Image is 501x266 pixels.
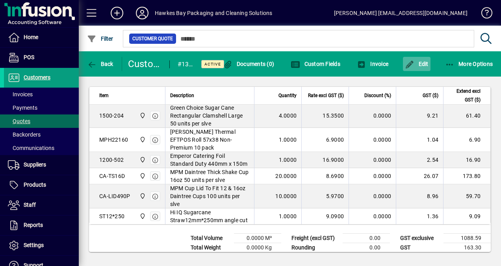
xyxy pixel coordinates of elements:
[99,156,124,164] div: 1200-502
[443,128,490,152] td: 6.90
[355,57,390,71] button: Invoice
[288,234,343,243] td: Freight (excl GST)
[204,62,221,67] span: Active
[349,168,396,184] td: 0.0000
[4,215,79,235] a: Reports
[4,88,79,101] a: Invoices
[279,112,297,120] span: 4.0000
[349,208,396,224] td: 0.0000
[443,57,495,71] button: More Options
[8,118,30,124] span: Quotes
[24,242,44,248] span: Settings
[170,104,250,127] span: Green Choice Sugar Cane Rectangular Clamshell Large 50 units per slve
[288,243,343,253] td: Rounding
[443,234,491,243] td: 1088.59
[132,35,173,43] span: Customer Quote
[306,212,344,220] div: 9.0900
[279,156,297,164] span: 1.0000
[4,195,79,215] a: Staff
[396,184,443,208] td: 8.96
[291,61,340,67] span: Custom Fields
[448,87,481,104] span: Extend excl GST ($)
[137,135,147,144] span: Central
[8,105,37,111] span: Payments
[349,152,396,168] td: 0.0000
[343,243,390,253] td: 0.00
[137,192,147,200] span: Central
[99,212,124,220] div: ST12*250
[234,243,281,253] td: 0.0000 Kg
[4,175,79,195] a: Products
[4,114,79,128] a: Quotes
[24,222,43,228] span: Reports
[234,234,281,243] td: 0.0000 M³
[24,34,38,40] span: Home
[24,54,34,60] span: POS
[396,243,443,253] td: GST
[128,58,161,70] div: Customer Quote
[104,6,130,20] button: Add
[279,212,297,220] span: 1.0000
[275,192,297,200] span: 10.0000
[85,32,115,46] button: Filter
[4,48,79,67] a: POS
[349,104,396,128] td: 0.0000
[349,128,396,152] td: 0.0000
[99,172,125,180] div: CA-TS16D
[396,152,443,168] td: 2.54
[170,91,194,100] span: Description
[170,184,250,208] span: MPM Cup Lid To Fit 12 & 16oz Daintree Cups 100 units per slve
[221,57,276,71] button: Documents (0)
[24,161,46,168] span: Suppliers
[443,184,490,208] td: 59.70
[443,152,490,168] td: 16.90
[178,58,193,71] div: #1347
[4,236,79,255] a: Settings
[396,208,443,224] td: 1.36
[187,234,234,243] td: Total Volume
[396,128,443,152] td: 1.04
[396,104,443,128] td: 9.21
[306,136,344,144] div: 6.9000
[279,136,297,144] span: 1.0000
[130,6,155,20] button: Profile
[24,182,46,188] span: Products
[24,74,50,81] span: Customers
[4,128,79,141] a: Backorders
[99,192,130,200] div: CA-LID490P
[443,168,490,184] td: 173.80
[137,155,147,164] span: Central
[170,168,250,184] span: MPM Daintree Thick Shake Cup 16oz 50 units per slve
[289,57,342,71] button: Custom Fields
[8,145,54,151] span: Communications
[475,2,491,27] a: Knowledge Base
[443,208,490,224] td: 9.09
[403,57,430,71] button: Edit
[396,234,443,243] td: GST exclusive
[4,155,79,175] a: Suppliers
[4,101,79,114] a: Payments
[170,128,250,152] span: [PERSON_NAME] Thermal EFTPOS Roll 57x38 Non-Premium 10 pack
[396,168,443,184] td: 26.07
[137,111,147,120] span: Central
[308,91,344,100] span: Rate excl GST ($)
[24,202,36,208] span: Staff
[4,141,79,155] a: Communications
[137,172,147,180] span: Central
[306,172,344,180] div: 8.6900
[170,208,250,224] span: Hi IQ Sugarcane Straw12mm*250mm angle cut
[170,152,250,168] span: Emperor Catering Foil Standard Duty 440mm x 150m
[99,112,124,120] div: 1500-204
[306,156,344,164] div: 16.9000
[306,192,344,200] div: 5.9700
[155,7,273,19] div: Hawkes Bay Packaging and Cleaning Solutions
[278,91,297,100] span: Quantity
[79,57,122,71] app-page-header-button: Back
[8,131,41,138] span: Backorders
[364,91,391,100] span: Discount (%)
[99,136,128,144] div: MPH22160
[445,61,493,67] span: More Options
[8,91,33,97] span: Invoices
[343,234,390,243] td: 0.00
[223,61,274,67] span: Documents (0)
